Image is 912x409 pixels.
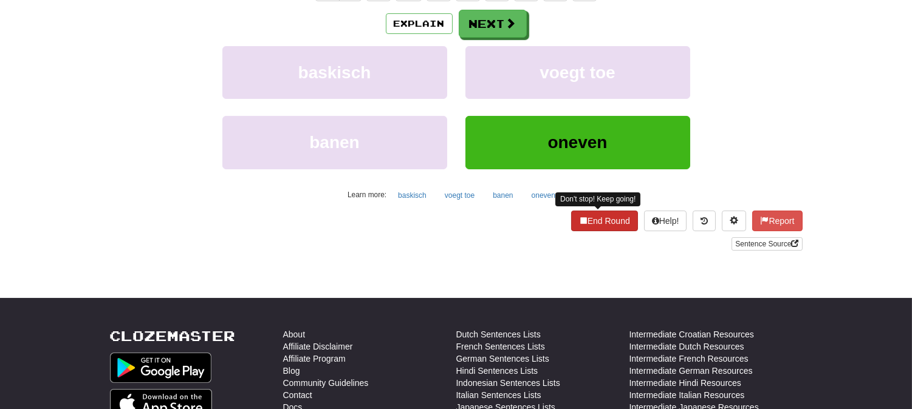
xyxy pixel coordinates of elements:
a: Intermediate German Resources [629,365,753,377]
small: Learn more: [348,191,386,199]
a: German Sentences Lists [456,353,549,365]
a: Intermediate French Resources [629,353,749,365]
span: baskisch [298,63,371,82]
a: Indonesian Sentences Lists [456,377,560,389]
button: Round history (alt+y) [693,211,716,231]
a: Blog [283,365,300,377]
a: Affiliate Disclaimer [283,340,353,353]
button: Help! [644,211,687,231]
button: Next [459,10,527,38]
a: Intermediate Hindi Resources [629,377,741,389]
div: Don't stop! Keep going! [555,192,640,206]
button: oneven [465,116,690,169]
button: Explain [386,13,453,34]
button: baskisch [391,186,433,204]
a: Intermediate Italian Resources [629,389,745,401]
button: banen [486,186,519,204]
a: Italian Sentences Lists [456,389,541,401]
a: Community Guidelines [283,377,369,389]
button: oneven [525,186,562,204]
span: banen [309,133,359,152]
a: Affiliate Program [283,353,346,365]
a: Hindi Sentences Lists [456,365,538,377]
a: Clozemaster [110,328,236,343]
button: voegt toe [465,46,690,99]
span: oneven [547,133,607,152]
button: Report [752,211,802,231]
img: Get it on Google Play [110,353,212,383]
button: End Round [571,211,638,231]
a: Intermediate Dutch Resources [629,340,744,353]
button: voegt toe [438,186,481,204]
button: baskisch [222,46,447,99]
span: voegt toe [540,63,615,82]
a: About [283,328,306,340]
a: Dutch Sentences Lists [456,328,541,340]
a: Sentence Source [732,237,802,251]
a: Intermediate Croatian Resources [629,328,754,340]
a: French Sentences Lists [456,340,545,353]
a: Contact [283,389,312,401]
button: banen [222,116,447,169]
